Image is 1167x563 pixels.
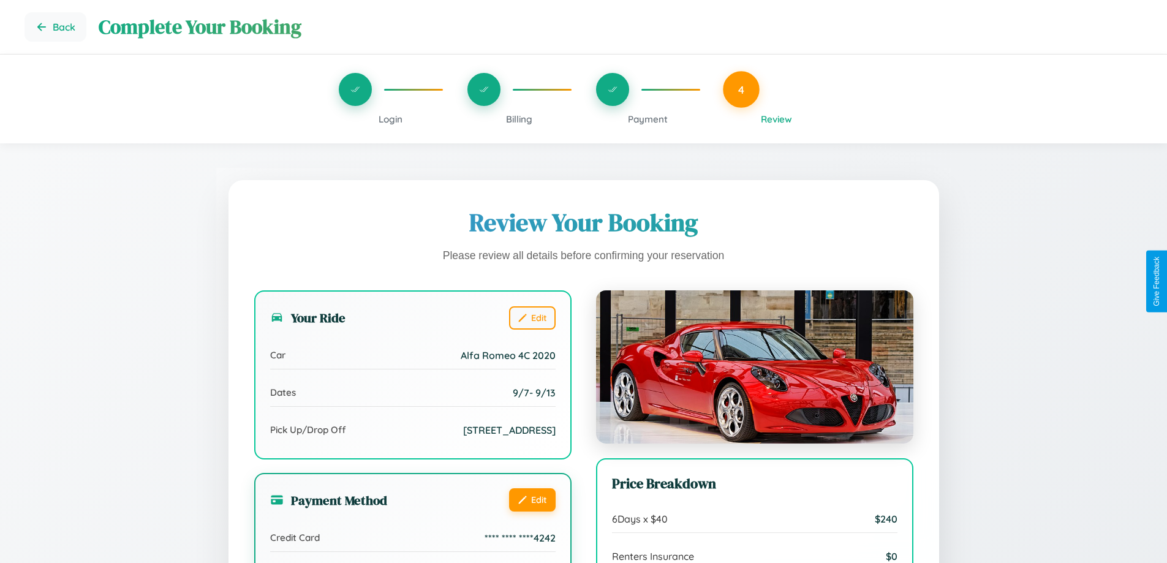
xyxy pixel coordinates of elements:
[270,424,346,436] span: Pick Up/Drop Off
[25,12,86,42] button: Go back
[513,387,556,399] span: 9 / 7 - 9 / 13
[761,113,792,125] span: Review
[875,513,897,525] span: $ 240
[509,306,556,330] button: Edit
[254,246,913,266] p: Please review all details before confirming your reservation
[628,113,668,125] span: Payment
[379,113,402,125] span: Login
[1152,257,1161,306] div: Give Feedback
[612,513,668,525] span: 6 Days x $ 40
[270,491,387,509] h3: Payment Method
[612,550,694,562] span: Renters Insurance
[463,424,556,436] span: [STREET_ADDRESS]
[99,13,1142,40] h1: Complete Your Booking
[886,550,897,562] span: $ 0
[506,113,532,125] span: Billing
[270,309,346,327] h3: Your Ride
[738,83,744,96] span: 4
[612,474,897,493] h3: Price Breakdown
[509,488,556,512] button: Edit
[270,387,296,398] span: Dates
[461,349,556,361] span: Alfa Romeo 4C 2020
[254,206,913,239] h1: Review Your Booking
[270,349,285,361] span: Car
[596,290,913,444] img: Alfa Romeo 4C
[270,532,320,543] span: Credit Card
